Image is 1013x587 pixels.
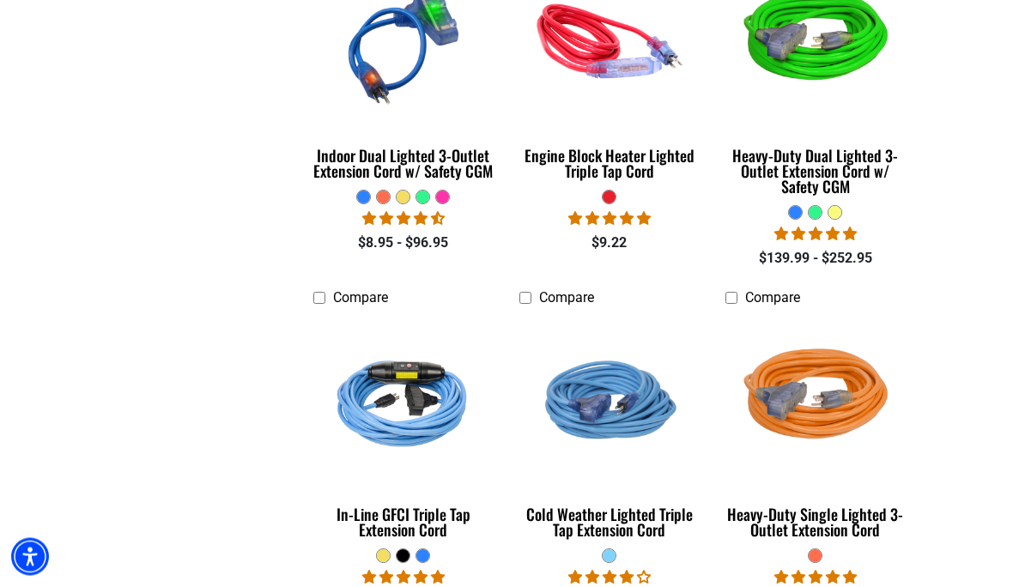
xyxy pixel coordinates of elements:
[519,233,700,254] div: $9.22
[313,507,494,538] div: In-Line GFCI Triple Tap Extension Cord
[568,211,651,227] span: 5.00 stars
[11,538,49,576] div: Accessibility Menu
[519,148,700,179] div: Engine Block Heater Lighted Triple Tap Cord
[745,290,800,306] span: Compare
[519,315,700,548] a: Light Blue Cold Weather Lighted Triple Tap Extension Cord
[313,315,494,548] a: Light Blue In-Line GFCI Triple Tap Extension Cord
[313,148,494,179] div: Indoor Dual Lighted 3-Outlet Extension Cord w/ Safety CGM
[774,570,857,586] span: 5.00 stars
[725,315,906,548] a: orange Heavy-Duty Single Lighted 3-Outlet Extension Cord
[723,318,908,484] img: orange
[725,148,906,195] div: Heavy-Duty Dual Lighted 3-Outlet Extension Cord w/ Safety CGM
[539,290,594,306] span: Compare
[311,318,496,484] img: Light Blue
[774,227,857,243] span: 4.92 stars
[519,507,700,538] div: Cold Weather Lighted Triple Tap Extension Cord
[362,570,445,586] span: 5.00 stars
[725,249,906,269] div: $139.99 - $252.95
[517,318,702,484] img: Light Blue
[568,570,651,586] span: 4.18 stars
[362,211,445,227] span: 4.33 stars
[313,233,494,254] div: $8.95 - $96.95
[333,290,388,306] span: Compare
[725,507,906,538] div: Heavy-Duty Single Lighted 3-Outlet Extension Cord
